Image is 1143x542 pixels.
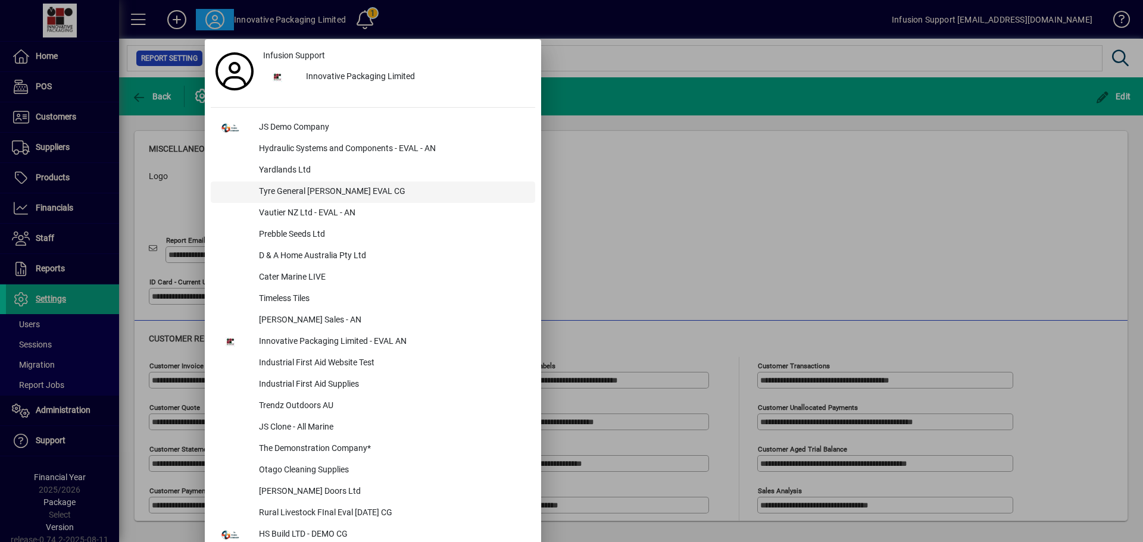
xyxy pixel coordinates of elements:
div: JS Demo Company [249,117,535,139]
div: Yardlands Ltd [249,160,535,181]
button: Innovative Packaging Limited [258,67,535,88]
div: Otago Cleaning Supplies [249,460,535,481]
div: Tyre General [PERSON_NAME] EVAL CG [249,181,535,203]
button: Otago Cleaning Supplies [211,460,535,481]
div: Innovative Packaging Limited [296,67,535,88]
button: Industrial First Aid Supplies [211,374,535,396]
button: Trendz Outdoors AU [211,396,535,417]
button: Timeless Tiles [211,289,535,310]
div: Timeless Tiles [249,289,535,310]
span: Infusion Support [263,49,325,62]
div: JS Clone - All Marine [249,417,535,438]
div: The Demonstration Company* [249,438,535,460]
button: Vautier NZ Ltd - EVAL - AN [211,203,535,224]
div: Industrial First Aid Supplies [249,374,535,396]
div: Vautier NZ Ltd - EVAL - AN [249,203,535,224]
button: Rural Livestock FInal Eval [DATE] CG [211,503,535,524]
button: Tyre General [PERSON_NAME] EVAL CG [211,181,535,203]
a: Profile [211,61,258,82]
div: Hydraulic Systems and Components - EVAL - AN [249,139,535,160]
div: D & A Home Australia Pty Ltd [249,246,535,267]
div: Trendz Outdoors AU [249,396,535,417]
div: Cater Marine LIVE [249,267,535,289]
button: JS Demo Company [211,117,535,139]
button: D & A Home Australia Pty Ltd [211,246,535,267]
div: Rural Livestock FInal Eval [DATE] CG [249,503,535,524]
button: Innovative Packaging Limited - EVAL AN [211,331,535,353]
a: Infusion Support [258,45,535,67]
div: [PERSON_NAME] Doors Ltd [249,481,535,503]
button: Cater Marine LIVE [211,267,535,289]
button: Industrial First Aid Website Test [211,353,535,374]
button: [PERSON_NAME] Sales - AN [211,310,535,331]
button: The Demonstration Company* [211,438,535,460]
button: JS Clone - All Marine [211,417,535,438]
div: Innovative Packaging Limited - EVAL AN [249,331,535,353]
button: [PERSON_NAME] Doors Ltd [211,481,535,503]
button: Hydraulic Systems and Components - EVAL - AN [211,139,535,160]
div: [PERSON_NAME] Sales - AN [249,310,535,331]
div: Industrial First Aid Website Test [249,353,535,374]
button: Prebble Seeds Ltd [211,224,535,246]
button: Yardlands Ltd [211,160,535,181]
div: Prebble Seeds Ltd [249,224,535,246]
